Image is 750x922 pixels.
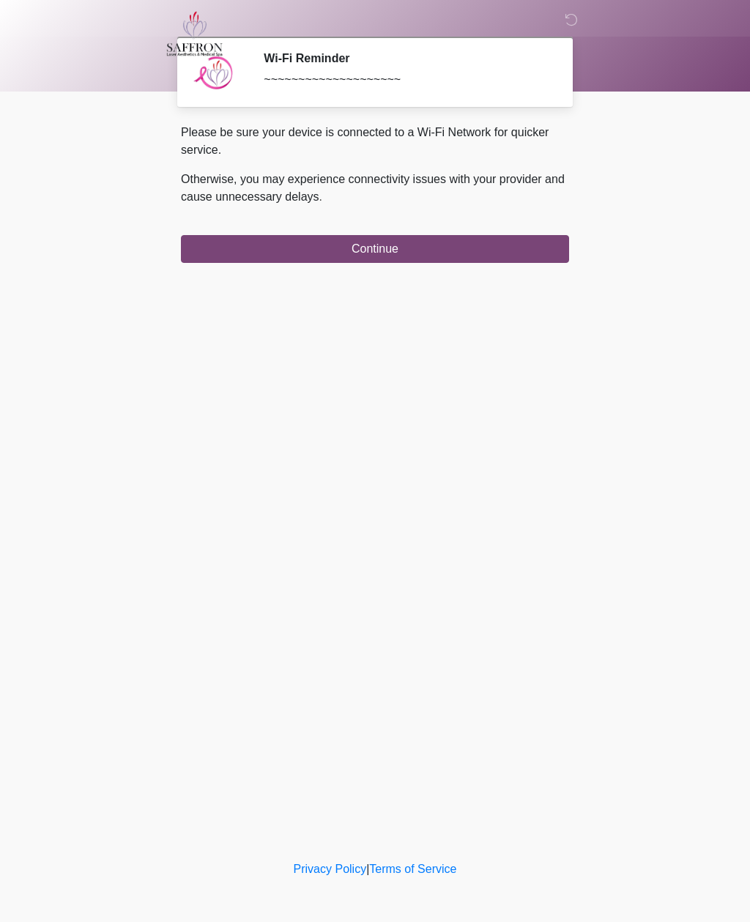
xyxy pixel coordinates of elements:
[181,235,569,263] button: Continue
[192,51,236,95] img: Agent Avatar
[264,71,547,89] div: ~~~~~~~~~~~~~~~~~~~~
[166,11,223,56] img: Saffron Laser Aesthetics and Medical Spa Logo
[319,190,322,203] span: .
[366,863,369,875] a: |
[181,124,569,159] p: Please be sure your device is connected to a Wi-Fi Network for quicker service.
[181,171,569,206] p: Otherwise, you may experience connectivity issues with your provider and cause unnecessary delays
[294,863,367,875] a: Privacy Policy
[369,863,456,875] a: Terms of Service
